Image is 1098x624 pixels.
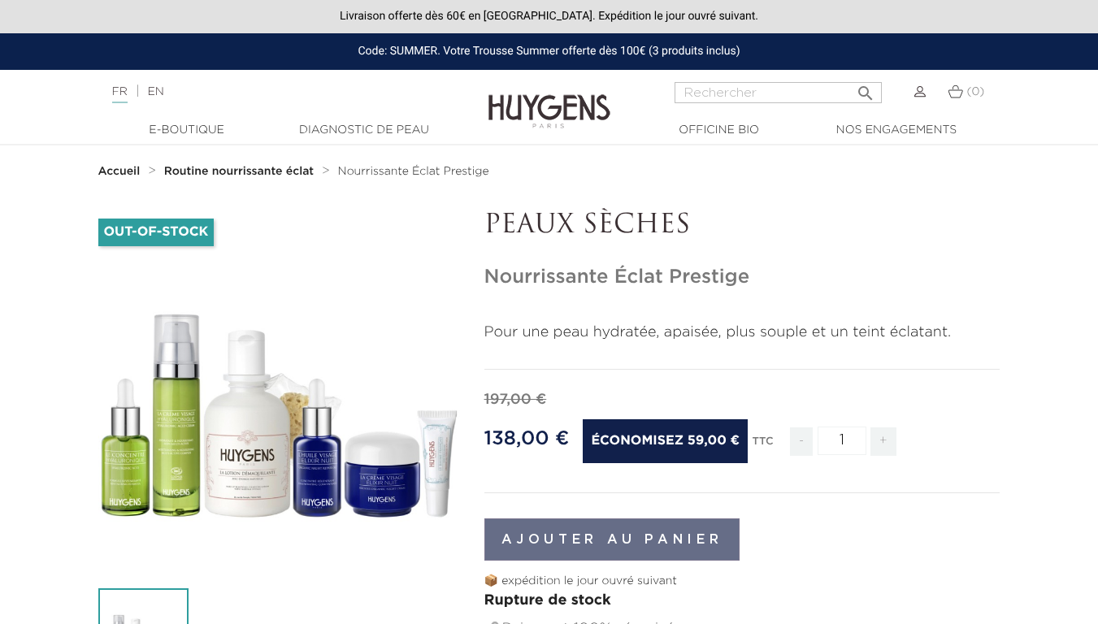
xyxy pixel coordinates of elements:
strong: Accueil [98,166,141,177]
button: Ajouter au panier [484,518,740,561]
div: | [104,82,445,102]
strong: Routine nourrissante éclat [164,166,314,177]
li: Out-of-Stock [98,219,215,246]
a: Routine nourrissante éclat [164,165,318,178]
p: Pour une peau hydratée, apaisée, plus souple et un teint éclatant. [484,322,1000,344]
div: TTC [753,424,774,468]
a: E-Boutique [106,122,268,139]
span: + [870,427,896,456]
a: FR [112,86,128,103]
span: Nourrissante Éclat Prestige [338,166,489,177]
span: - [790,427,813,456]
a: Diagnostic de peau [283,122,445,139]
p: PEAUX SÈCHES [484,210,1000,241]
button:  [851,77,880,99]
span: Économisez 59,00 € [583,419,748,463]
h1: Nourrissante Éclat Prestige [484,266,1000,289]
span: (0) [966,86,984,97]
img: Huygens [488,68,610,131]
a: Nourrissante Éclat Prestige [338,165,489,178]
p: 📦 expédition le jour ouvré suivant [484,573,1000,590]
span: 197,00 € [484,392,547,407]
input: Quantité [818,427,866,455]
input: Rechercher [675,82,882,103]
a: Officine Bio [638,122,801,139]
i:  [856,79,875,98]
a: Nos engagements [815,122,978,139]
a: Accueil [98,165,144,178]
span: 138,00 € [484,429,570,448]
a: EN [147,86,163,97]
span: Rupture de stock [484,593,611,608]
